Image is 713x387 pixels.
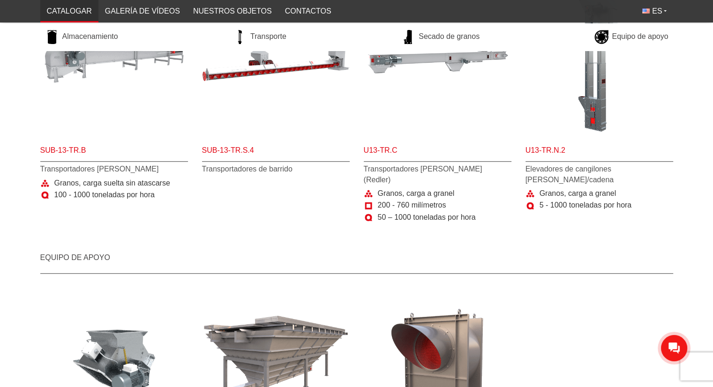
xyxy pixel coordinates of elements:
font: Granos, carga suelta sin atascarse [54,179,170,187]
a: Sub-13-TR.S.4 [202,141,350,162]
font: Almacenamiento [62,32,118,40]
font: Transportadores [PERSON_NAME] [40,165,159,173]
font: 200 - 760 milímetros [378,201,446,209]
img: Inglés [642,8,650,14]
font: Elevadores de cangilones [PERSON_NAME]/cadena [525,165,614,183]
a: Catalogar [40,3,98,20]
font: ES [652,7,662,15]
font: Granos, carga a granel [540,189,616,197]
a: Almacenamiento [40,30,123,44]
font: Contactos [285,7,331,15]
font: Transportadores de barrido [202,165,293,173]
font: Granos, carga a granel [378,189,455,197]
font: Sub-13-TR.B [40,146,86,154]
font: Transportadores [PERSON_NAME] (Redler) [364,165,482,183]
font: Galería de vídeos [105,7,180,15]
a: Nuestros objetos [187,3,278,20]
a: U13-TR.C [364,141,511,162]
a: Contactos [278,3,338,20]
font: Transporte [250,32,286,40]
a: Equipo de apoyo [590,30,673,44]
font: Equipo de apoyo [612,32,668,40]
font: 100 - 1000 toneladas por hora [54,191,155,199]
button: ES [636,3,673,20]
font: Nuestros objetos [193,7,272,15]
font: U13-TR.C [364,146,398,154]
font: 5 - 1000 toneladas por hora [540,201,632,209]
font: U13-TR.N.2 [525,146,565,154]
font: Secado de granos [419,32,480,40]
a: Galería de vídeos [98,3,187,20]
a: Secado de granos [397,30,484,44]
a: Transporte [228,30,291,44]
a: Equipo de apoyo [40,253,110,261]
a: U13-TR.N.2 [525,141,673,162]
font: Catalogar [47,7,92,15]
a: Sub-13-TR.B [40,141,188,162]
font: Sub-13-TR.S.4 [202,146,254,154]
font: 50 – 1000 toneladas por hora [378,213,476,221]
